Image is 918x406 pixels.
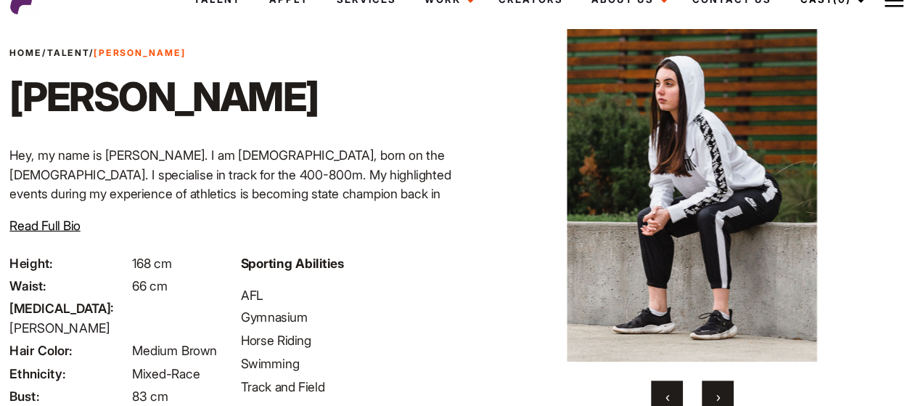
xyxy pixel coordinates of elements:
[157,281,190,296] span: 66 cm
[46,70,207,82] span: / /
[257,372,451,389] li: Track and Field
[257,288,451,306] li: AFL
[755,7,836,46] a: Cast(0)
[845,19,863,36] img: Burger icon
[493,54,846,358] img: @oakandink 14 P9221259
[269,7,331,46] a: Apply
[123,70,207,81] strong: [PERSON_NAME]
[80,70,118,81] a: Talent
[479,7,564,46] a: Creators
[157,382,191,397] span: 83 cm
[46,280,155,297] span: Waist:
[157,362,220,376] span: Mixed-Race
[46,320,137,334] span: [PERSON_NAME]
[46,161,451,283] p: Hey, my name is [PERSON_NAME]. I am [DEMOGRAPHIC_DATA], born on the [DEMOGRAPHIC_DATA]. I special...
[46,224,110,242] button: Read Full Bio
[157,261,194,275] span: 168 cm
[46,339,155,357] span: Hair Color:
[46,226,110,240] span: Read Full Bio
[46,70,75,81] a: Home
[46,259,155,277] span: Height:
[411,7,479,46] a: Work
[656,7,755,46] a: Contact Us
[692,383,695,397] span: Next
[46,94,328,137] h1: [PERSON_NAME]
[331,7,411,46] a: Services
[46,301,155,318] span: [MEDICAL_DATA]:
[46,360,155,378] span: Ethnicity:
[257,351,451,368] li: Swimming
[257,309,451,326] li: Gymnasium
[564,7,656,46] a: About Us
[798,21,814,32] span: (0)
[200,7,269,46] a: Talent
[46,381,155,398] span: Bust:
[645,383,649,397] span: Previous
[257,261,351,275] strong: Sporting Abilities
[157,341,235,355] span: Medium Brown
[257,330,451,347] li: Horse Riding
[46,12,75,41] img: cropped-aefm-brand-fav-22-square.png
